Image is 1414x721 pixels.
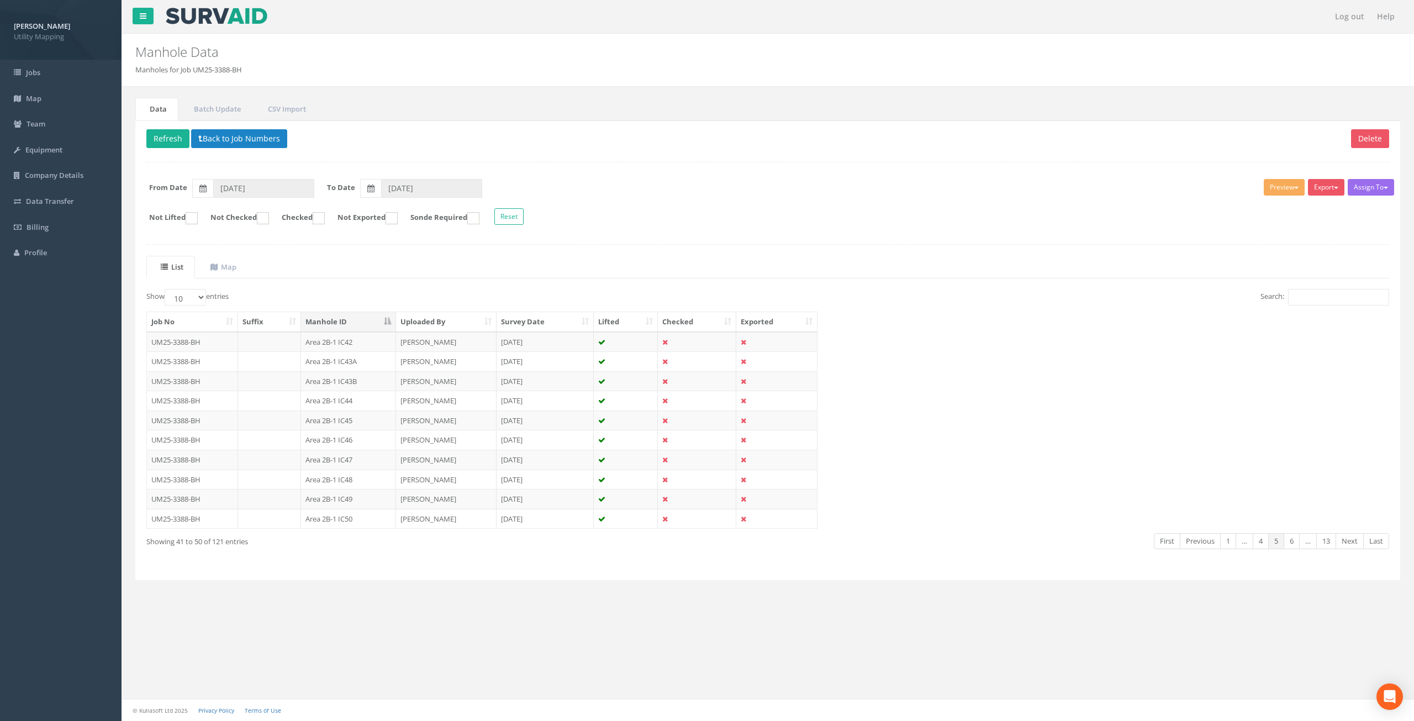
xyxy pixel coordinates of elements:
td: [PERSON_NAME] [396,470,497,490]
label: Not Checked [199,212,269,224]
a: 4 [1253,533,1269,549]
td: [DATE] [497,411,594,430]
a: … [1299,533,1317,549]
button: Preview [1264,179,1305,196]
th: Uploaded By: activate to sort column ascending [396,312,497,332]
a: Batch Update [180,98,252,120]
td: Area 2B-1 IC48 [301,470,396,490]
a: Next [1336,533,1364,549]
th: Exported: activate to sort column ascending [736,312,817,332]
a: CSV Import [254,98,318,120]
td: [PERSON_NAME] [396,411,497,430]
td: [DATE] [497,450,594,470]
td: [PERSON_NAME] [396,371,497,391]
button: Refresh [146,129,189,148]
th: Suffix: activate to sort column ascending [238,312,302,332]
a: First [1154,533,1180,549]
div: Showing 41 to 50 of 121 entries [146,532,655,547]
td: UM25-3388-BH [147,509,238,529]
td: [PERSON_NAME] [396,509,497,529]
td: UM25-3388-BH [147,391,238,411]
td: [DATE] [497,391,594,411]
label: Sonde Required [399,212,479,224]
a: 6 [1284,533,1300,549]
td: Area 2B-1 IC47 [301,450,396,470]
span: Equipment [25,145,62,155]
a: 5 [1268,533,1284,549]
label: Checked [271,212,325,224]
button: Back to Job Numbers [191,129,287,148]
input: To Date [381,179,482,198]
a: Previous [1180,533,1221,549]
td: Area 2B-1 IC43B [301,371,396,391]
td: Area 2B-1 IC50 [301,509,396,529]
span: Data Transfer [26,196,74,206]
span: Team [27,119,45,129]
uib-tab-heading: List [161,262,183,272]
td: Area 2B-1 IC49 [301,489,396,509]
th: Checked: activate to sort column ascending [658,312,736,332]
div: Open Intercom Messenger [1376,683,1403,710]
button: Reset [494,208,524,225]
a: Privacy Policy [198,707,234,714]
button: Delete [1351,129,1389,148]
td: UM25-3388-BH [147,351,238,371]
a: 1 [1220,533,1236,549]
td: Area 2B-1 IC43A [301,351,396,371]
label: Show entries [146,289,229,306]
th: Job No: activate to sort column ascending [147,312,238,332]
td: Area 2B-1 IC45 [301,411,396,430]
a: Terms of Use [245,707,281,714]
td: [DATE] [497,489,594,509]
td: UM25-3388-BH [147,489,238,509]
a: 13 [1316,533,1336,549]
span: Jobs [26,67,40,77]
td: UM25-3388-BH [147,470,238,490]
span: Profile [24,248,47,257]
td: [PERSON_NAME] [396,391,497,411]
input: From Date [213,179,314,198]
li: Manholes for Job UM25-3388-BH [135,65,242,75]
td: [PERSON_NAME] [396,351,497,371]
th: Lifted: activate to sort column ascending [594,312,658,332]
td: UM25-3388-BH [147,332,238,352]
th: Survey Date: activate to sort column ascending [497,312,594,332]
label: Search: [1260,289,1389,306]
a: List [146,256,195,278]
h2: Manhole Data [135,45,1186,59]
td: [PERSON_NAME] [396,332,497,352]
select: Showentries [165,289,206,306]
th: Manhole ID: activate to sort column descending [301,312,396,332]
span: Company Details [25,170,83,180]
a: Data [135,98,178,120]
td: [PERSON_NAME] [396,450,497,470]
strong: [PERSON_NAME] [14,21,70,31]
td: Area 2B-1 IC46 [301,430,396,450]
td: [PERSON_NAME] [396,489,497,509]
span: Map [26,93,41,103]
button: Export [1308,179,1344,196]
td: [DATE] [497,371,594,391]
td: UM25-3388-BH [147,411,238,430]
td: UM25-3388-BH [147,430,238,450]
span: Billing [27,222,49,232]
label: From Date [149,182,187,193]
a: Map [196,256,248,278]
small: © Kullasoft Ltd 2025 [133,707,188,714]
uib-tab-heading: Map [210,262,236,272]
a: Last [1363,533,1389,549]
span: Utility Mapping [14,31,108,42]
label: To Date [327,182,355,193]
input: Search: [1288,289,1389,306]
td: [DATE] [497,351,594,371]
td: UM25-3388-BH [147,371,238,391]
button: Assign To [1348,179,1394,196]
td: Area 2B-1 IC44 [301,391,396,411]
label: Not Lifted [138,212,198,224]
a: [PERSON_NAME] Utility Mapping [14,18,108,41]
td: [DATE] [497,509,594,529]
td: [DATE] [497,470,594,490]
td: UM25-3388-BH [147,450,238,470]
label: Not Exported [326,212,398,224]
td: [DATE] [497,430,594,450]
